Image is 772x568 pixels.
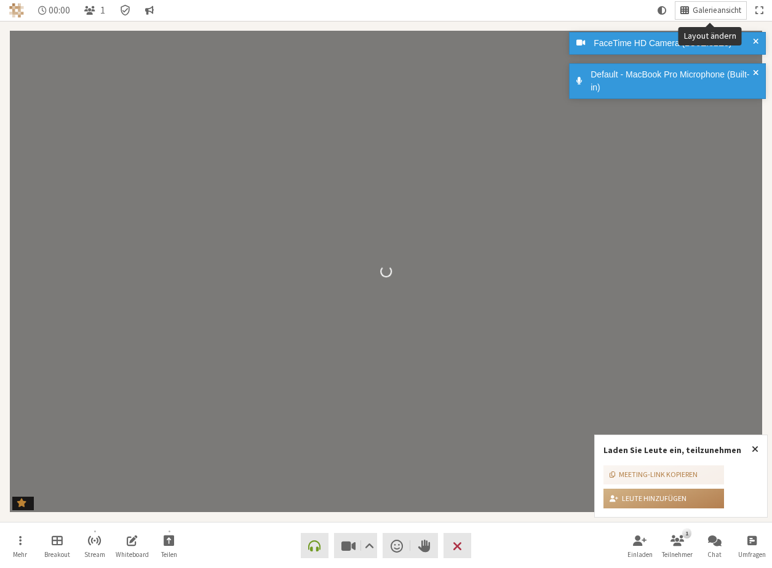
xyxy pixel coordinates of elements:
button: Systemmodus verwenden [653,2,671,19]
button: Freigegebenes Whiteboard öffnen [115,529,149,562]
button: Layout ändern [675,2,746,19]
button: Besprechung beenden oder verlassen [444,533,471,558]
span: Einladen [627,551,653,558]
button: Schließen Sie Ihr Audiogerät an [301,533,328,558]
button: Teilnehmerliste öffnen [79,2,110,19]
div: 1 [682,528,691,538]
button: Videoeinstellungen [362,533,377,558]
span: Umfragen [738,551,766,558]
button: Leute hinzufügen [603,489,724,508]
button: Teilnehmer einladen (⌘+Umschalt+I) [623,529,657,562]
button: Menü öffnen [3,529,38,562]
span: Galerieansicht [693,6,741,15]
div: Besprechungsdetails Verschlüsselung aktiviert [114,2,136,19]
span: Whiteboard [116,551,149,558]
label: Laden Sie Leute ein, teilzunehmen [603,444,741,456]
button: Freigabe starten [152,529,186,562]
button: Popover schließen [743,435,767,463]
button: Breakout-Räume verwalten [40,529,74,562]
button: Chat öffnen [698,529,732,562]
span: Mehr [13,551,27,558]
div: Default - MacBook Pro Microphone (Built-in) [586,68,757,94]
span: 1 [100,5,105,15]
button: Streaming starten [78,529,112,562]
span: Teilen [161,551,177,558]
button: Gespräch [140,2,159,19]
span: 00:00 [49,5,70,15]
span: Stream [84,551,105,558]
span: Breakout [44,551,70,558]
span: Teilnehmer [662,551,693,558]
button: Video stoppen (⌘+Umschalt+V) [334,533,377,558]
button: Offene Umfrage [734,529,769,562]
img: Iotum [9,3,24,18]
div: Meeting-Link kopieren [610,469,698,480]
button: Ganzer Bildschirm [750,2,768,19]
div: Timer [33,2,76,19]
button: Teilnehmerliste öffnen [660,529,694,562]
span: Chat [707,551,722,558]
button: Meeting-Link kopieren [603,465,724,485]
div: FaceTime HD Camera (2C0E:82E3) [589,37,757,50]
button: Hand heben [410,533,438,558]
button: Reaktion senden [383,533,410,558]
